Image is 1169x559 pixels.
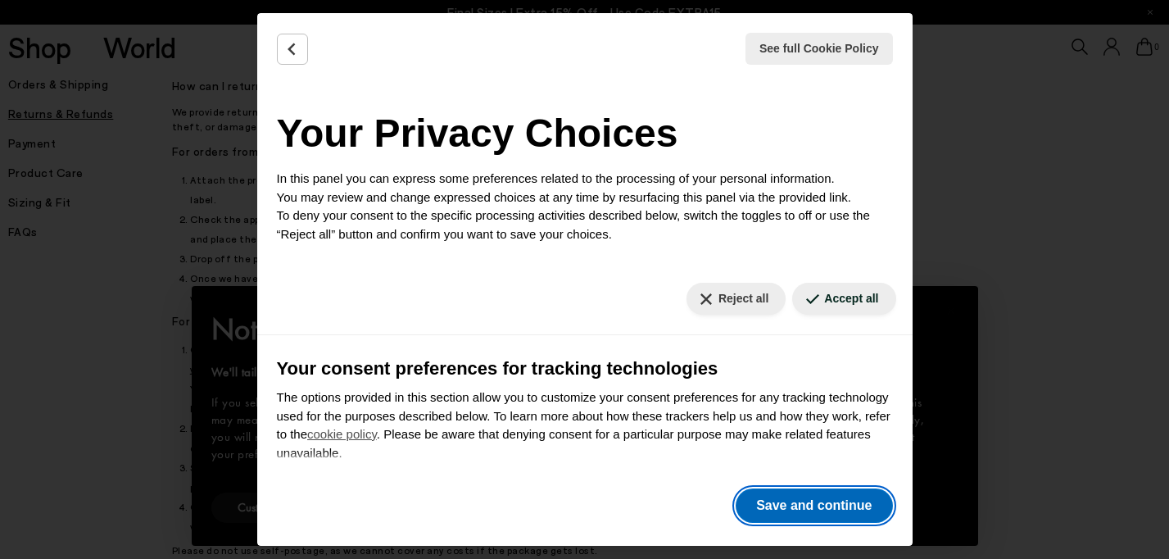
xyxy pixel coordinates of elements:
[759,40,879,57] span: See full Cookie Policy
[792,283,895,315] button: Accept all
[736,489,892,523] button: Save and continue
[307,427,377,441] a: cookie policy - link opens in a new tab
[277,104,893,163] h2: Your Privacy Choices
[277,170,893,243] p: In this panel you can express some preferences related to the processing of your personal informa...
[277,34,308,65] button: Back
[277,389,893,462] p: The options provided in this section allow you to customize your consent preferences for any trac...
[686,283,786,315] button: Reject all
[745,33,893,65] button: See full Cookie Policy
[277,355,893,382] h3: Your consent preferences for tracking technologies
